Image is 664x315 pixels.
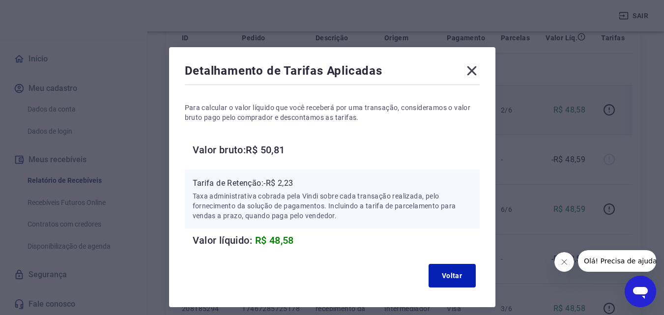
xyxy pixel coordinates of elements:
p: Para calcular o valor líquido que você receberá por uma transação, consideramos o valor bruto pag... [185,103,480,122]
button: Voltar [429,264,476,287]
p: Tarifa de Retenção: -R$ 2,23 [193,177,472,189]
div: Detalhamento de Tarifas Aplicadas [185,63,480,83]
h6: Valor líquido: [193,232,480,248]
h6: Valor bruto: R$ 50,81 [193,142,480,158]
span: R$ 48,58 [255,234,294,246]
iframe: Botão para abrir a janela de mensagens [625,276,656,307]
iframe: Fechar mensagem [554,252,574,272]
iframe: Mensagem da empresa [578,250,656,272]
p: Taxa administrativa cobrada pela Vindi sobre cada transação realizada, pelo fornecimento da soluç... [193,191,472,221]
span: Olá! Precisa de ajuda? [6,7,83,15]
